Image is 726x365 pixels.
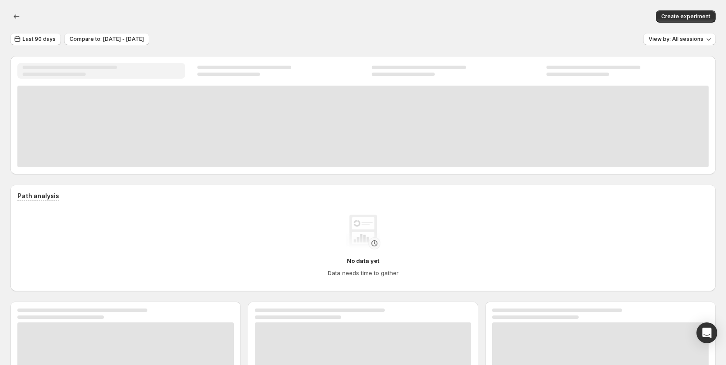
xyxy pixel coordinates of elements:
div: Open Intercom Messenger [696,322,717,343]
button: View by: All sessions [643,33,716,45]
h4: No data yet [347,256,380,265]
button: Last 90 days [10,33,61,45]
h4: Data needs time to gather [328,269,399,277]
span: View by: All sessions [649,36,703,43]
span: Compare to: [DATE] - [DATE] [70,36,144,43]
button: Create experiment [656,10,716,23]
h3: Path analysis [17,192,59,200]
button: Compare to: [DATE] - [DATE] [64,33,149,45]
img: No data yet [346,215,380,249]
span: Last 90 days [23,36,56,43]
span: Create experiment [661,13,710,20]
